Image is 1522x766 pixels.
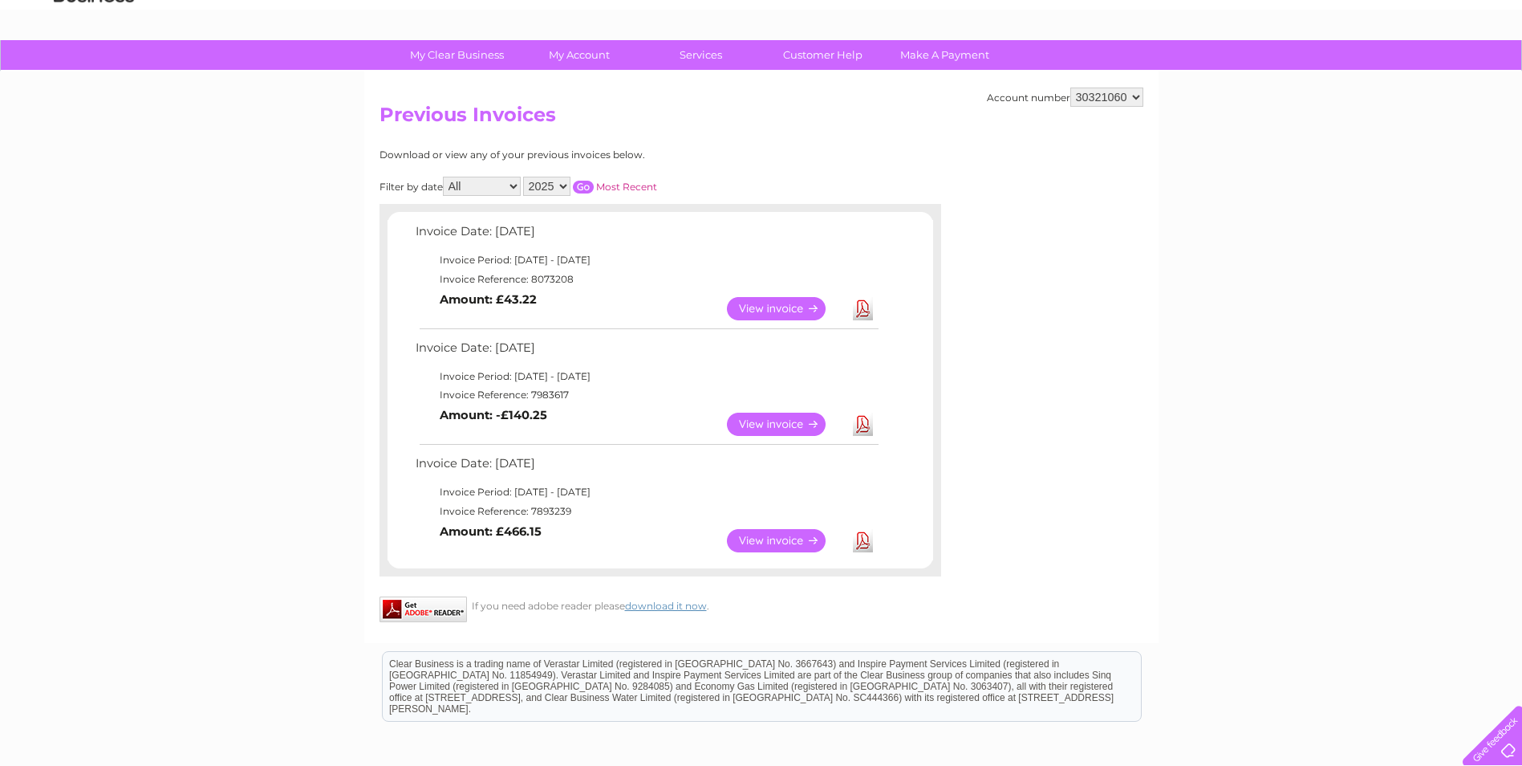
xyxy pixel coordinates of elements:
div: Account number [987,88,1143,107]
a: My Clear Business [391,40,523,70]
td: Invoice Period: [DATE] - [DATE] [412,483,881,502]
td: Invoice Reference: 8073208 [412,270,881,289]
a: Download [853,297,873,320]
td: Invoice Date: [DATE] [412,337,881,367]
a: Telecoms [1325,68,1373,80]
div: Download or view any of your previous invoices below. [379,149,801,161]
div: If you need adobe reader please . [379,597,941,612]
td: Invoice Reference: 7893239 [412,502,881,521]
a: Contact [1415,68,1455,80]
a: View [727,297,845,320]
a: View [727,413,845,436]
b: Amount: £43.22 [440,292,537,307]
a: download it now [625,600,707,612]
td: Invoice Date: [DATE] [412,453,881,483]
a: Customer Help [757,40,889,70]
a: Download [853,413,873,436]
b: Amount: -£140.25 [440,408,547,422]
td: Invoice Period: [DATE] - [DATE] [412,367,881,386]
a: Download [853,529,873,552]
a: View [727,529,845,552]
td: Invoice Reference: 7983617 [412,385,881,405]
a: 0333 014 3131 [1220,8,1330,28]
td: Invoice Period: [DATE] - [DATE] [412,251,881,270]
a: Most Recent [596,181,657,193]
h2: Previous Invoices [379,104,1143,134]
img: logo.png [53,42,135,91]
a: Water [1240,68,1270,80]
a: Blog [1382,68,1406,80]
a: Services [635,40,767,70]
a: Log out [1469,68,1507,80]
td: Invoice Date: [DATE] [412,221,881,251]
div: Clear Business is a trading name of Verastar Limited (registered in [GEOGRAPHIC_DATA] No. 3667643... [383,9,1141,78]
b: Amount: £466.15 [440,524,542,539]
a: Energy [1280,68,1315,80]
a: My Account [513,40,645,70]
div: Filter by date [379,177,801,196]
a: Make A Payment [879,40,1011,70]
